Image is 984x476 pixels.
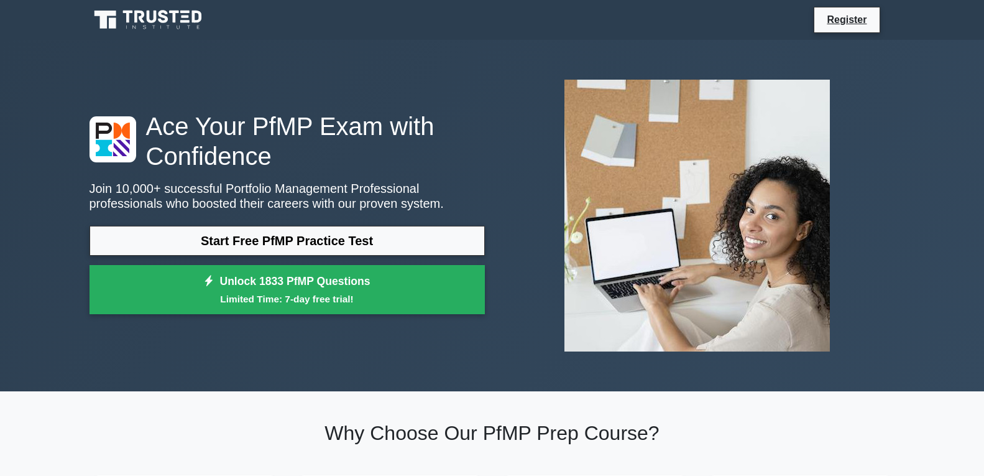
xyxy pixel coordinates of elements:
p: Join 10,000+ successful Portfolio Management Professional professionals who boosted their careers... [90,181,485,211]
h1: Ace Your PfMP Exam with Confidence [90,111,485,171]
a: Unlock 1833 PfMP QuestionsLimited Time: 7-day free trial! [90,265,485,315]
h2: Why Choose Our PfMP Prep Course? [90,421,895,445]
small: Limited Time: 7-day free trial! [105,292,469,306]
a: Start Free PfMP Practice Test [90,226,485,256]
a: Register [819,12,874,27]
